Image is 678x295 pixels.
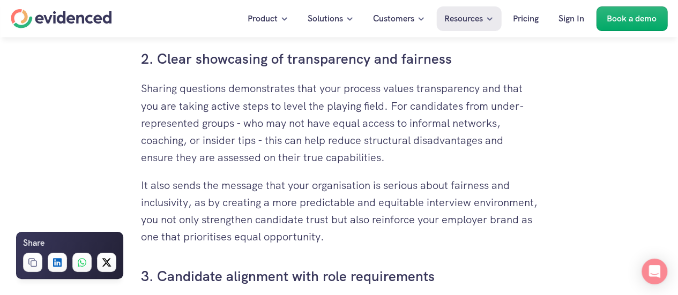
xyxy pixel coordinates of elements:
a: 3. Candidate alignment with role requirements [141,267,435,285]
div: Open Intercom Messenger [642,259,667,284]
p: Customers [373,12,414,26]
a: Sign In [550,6,592,31]
a: Book a demo [596,6,667,31]
p: It also sends the message that your organisation is serious about fairness and inclusivity, as by... [141,176,538,245]
p: Resources [444,12,483,26]
p: Book a demo [607,12,657,26]
p: Pricing [513,12,539,26]
p: Sharing questions demonstrates that your process values transparency and that you are taking acti... [141,80,538,165]
p: Product [248,12,278,26]
p: Sign In [558,12,584,26]
a: Home [11,9,111,28]
a: Pricing [505,6,547,31]
h6: Share [23,236,44,250]
p: Solutions [308,12,343,26]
